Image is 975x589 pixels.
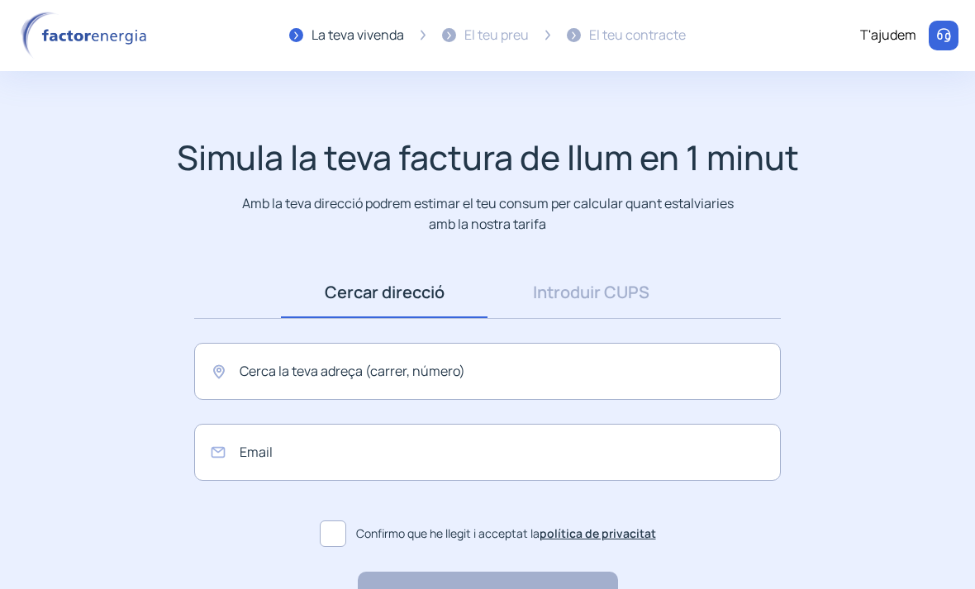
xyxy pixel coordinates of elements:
div: El teu preu [464,25,529,46]
div: La teva vivenda [312,25,404,46]
p: Amb la teva direcció podrem estimar el teu consum per calcular quant estalviaries amb la nostra t... [239,193,737,234]
div: T'ajudem [860,25,916,46]
h1: Simula la teva factura de llum en 1 minut [177,137,799,178]
span: Confirmo que he llegit i acceptat la [356,525,656,543]
img: llamar [935,27,952,44]
img: logo factor [17,12,157,59]
a: Cercar direcció [281,267,487,318]
a: política de privacitat [540,525,656,541]
a: Introduir CUPS [487,267,694,318]
div: El teu contracte [589,25,686,46]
